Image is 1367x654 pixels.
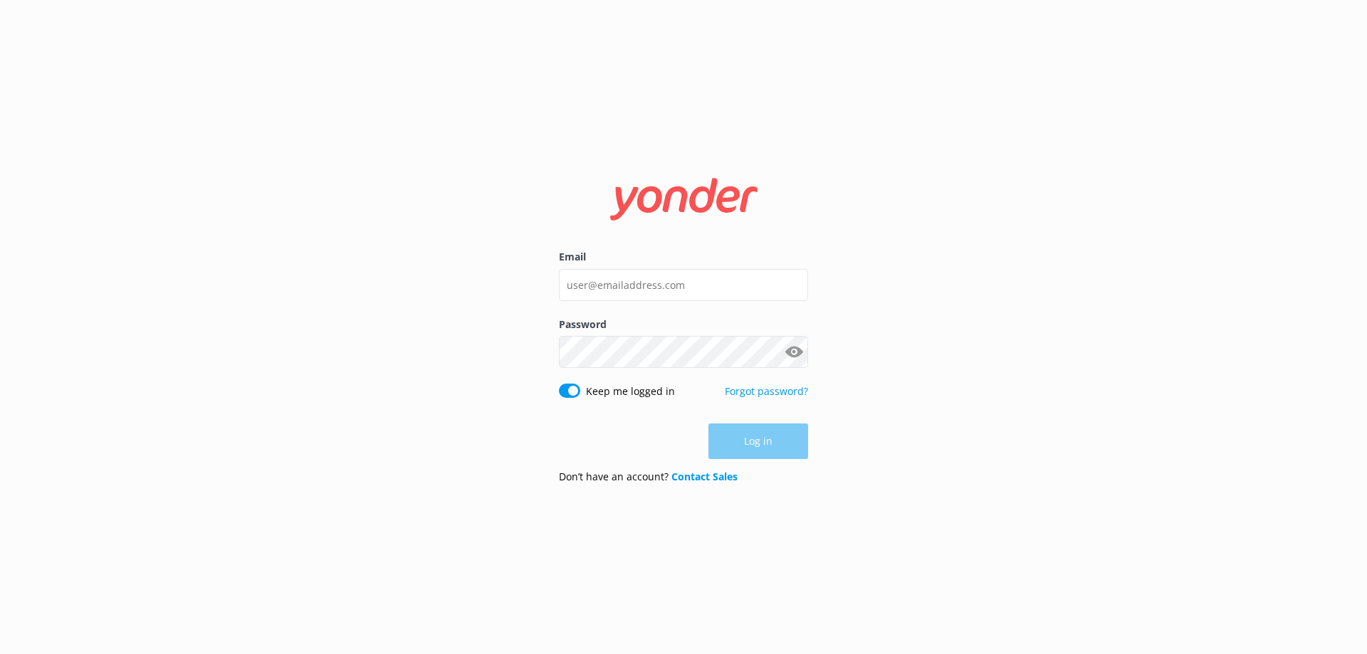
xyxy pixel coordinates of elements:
[559,469,738,485] p: Don’t have an account?
[725,384,808,398] a: Forgot password?
[586,384,675,399] label: Keep me logged in
[559,249,808,265] label: Email
[780,338,808,366] button: Show password
[559,317,808,332] label: Password
[671,470,738,483] a: Contact Sales
[559,269,808,301] input: user@emailaddress.com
